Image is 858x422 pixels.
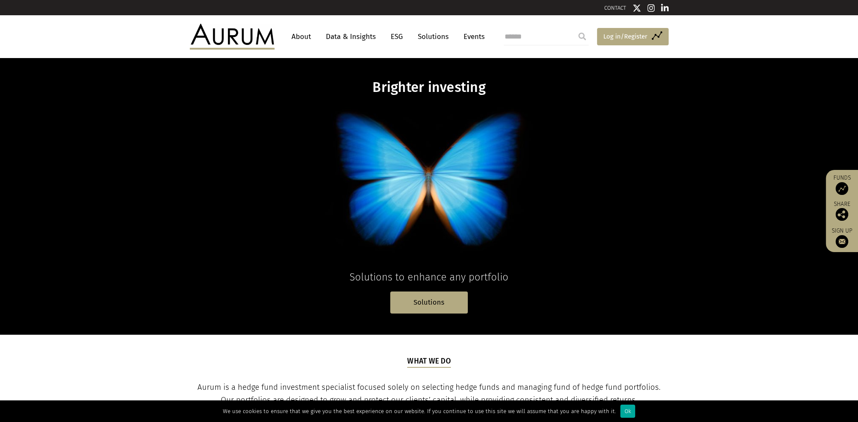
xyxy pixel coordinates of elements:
[386,29,407,44] a: ESG
[407,356,451,368] h5: What we do
[597,28,669,46] a: Log in/Register
[350,271,508,283] span: Solutions to enhance any portfolio
[604,5,626,11] a: CONTACT
[830,227,854,248] a: Sign up
[390,292,468,313] a: Solutions
[197,383,661,405] span: Aurum is a hedge fund investment specialist focused solely on selecting hedge funds and managing ...
[647,4,655,12] img: Instagram icon
[836,235,848,248] img: Sign up to our newsletter
[661,4,669,12] img: Linkedin icon
[830,201,854,221] div: Share
[190,24,275,49] img: Aurum
[322,29,380,44] a: Data & Insights
[414,29,453,44] a: Solutions
[287,29,315,44] a: About
[459,29,485,44] a: Events
[836,182,848,195] img: Access Funds
[603,31,647,42] span: Log in/Register
[266,79,593,96] h1: Brighter investing
[830,174,854,195] a: Funds
[574,28,591,45] input: Submit
[620,405,635,418] div: Ok
[836,208,848,221] img: Share this post
[633,4,641,12] img: Twitter icon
